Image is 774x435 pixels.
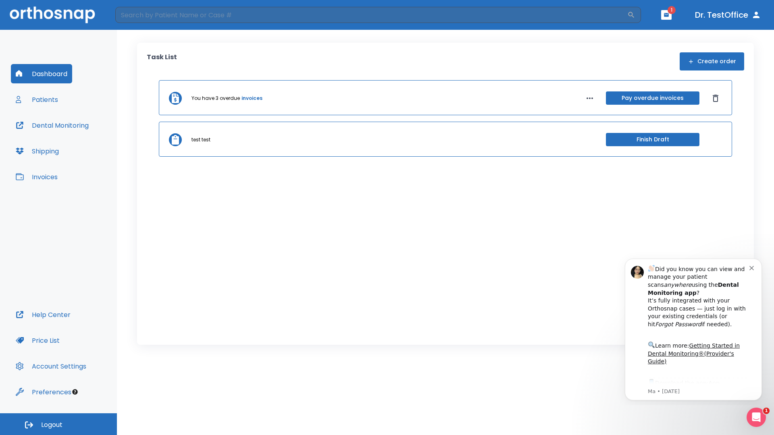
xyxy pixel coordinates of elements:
[11,356,91,376] button: Account Settings
[191,136,210,143] p: test test
[35,128,107,143] a: App Store
[241,95,262,102] a: invoices
[606,133,699,146] button: Finish Draft
[11,331,64,350] button: Price List
[11,141,64,161] button: Shipping
[11,116,94,135] button: Dental Monitoring
[191,95,240,102] p: You have 3 overdue
[763,408,770,414] span: 1
[11,90,63,109] button: Patients
[668,6,676,14] span: 1
[35,137,137,144] p: Message from Ma, sent 8w ago
[137,12,143,19] button: Dismiss notification
[71,388,79,396] div: Tooltip anchor
[41,420,62,429] span: Logout
[147,52,177,70] p: Task List
[115,7,627,23] input: Search by Patient Name or Case #
[10,6,95,23] img: Orthosnap
[35,126,137,168] div: Download the app: | ​ Let us know if you need help getting started!
[613,251,774,405] iframe: Intercom notifications message
[11,382,76,402] button: Preferences
[11,167,62,186] button: Invoices
[606,91,699,105] button: Pay overdue invoices
[11,305,75,324] button: Help Center
[11,64,72,83] button: Dashboard
[709,92,722,105] button: Dismiss
[747,408,766,427] iframe: Intercom live chat
[692,8,764,22] button: Dr. TestOffice
[680,52,744,70] button: Create order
